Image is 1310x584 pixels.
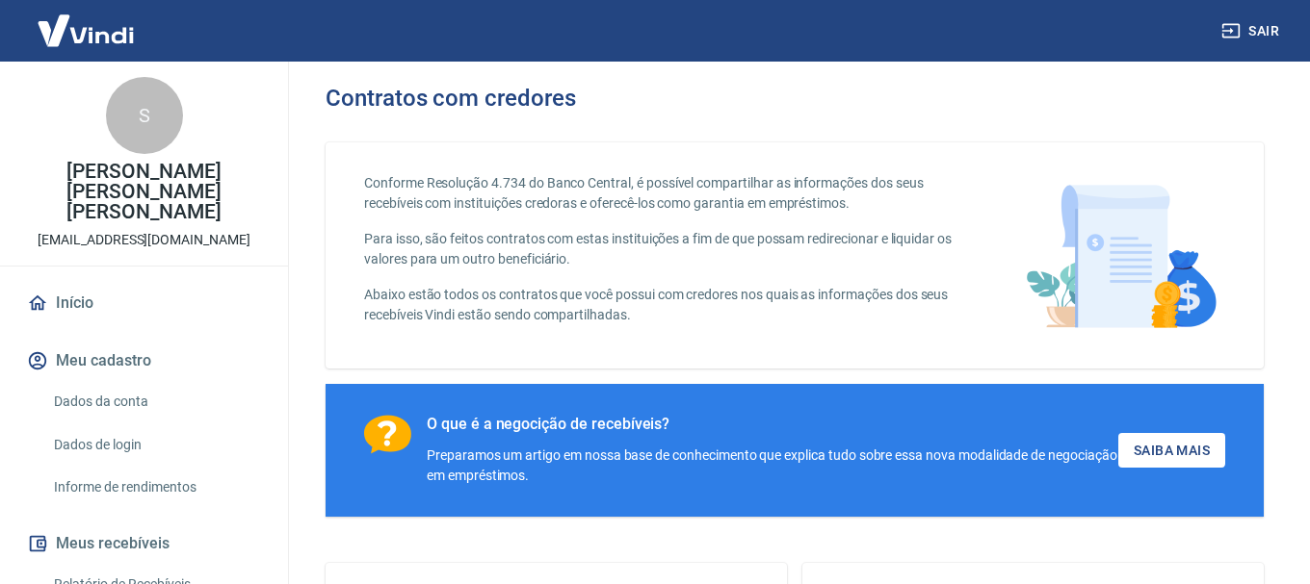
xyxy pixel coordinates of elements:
[326,85,576,112] h3: Contratos com credores
[364,173,967,214] p: Conforme Resolução 4.734 do Banco Central, é possível compartilhar as informações dos seus recebí...
[106,77,183,154] div: S
[23,1,148,60] img: Vindi
[23,522,265,565] button: Meus recebíveis
[46,425,265,465] a: Dados de login
[364,415,411,454] img: Ícone com um ponto de interrogação.
[427,445,1118,486] div: Preparamos um artigo em nossa base de conhecimento que explica tudo sobre essa nova modalidade de...
[364,285,967,325] p: Abaixo estão todos os contratos que você possui com credores nos quais as informações dos seus re...
[46,468,265,507] a: Informe de rendimentos
[23,282,265,324] a: Início
[23,340,265,382] button: Meu cadastro
[364,229,967,269] p: Para isso, são feitos contratos com estas instituições a fim de que possam redirecionar e liquida...
[1118,433,1225,469] a: Saiba Mais
[15,162,273,222] p: [PERSON_NAME] [PERSON_NAME] [PERSON_NAME]
[427,415,1118,434] div: O que é a negocição de recebíveis?
[38,230,250,250] p: [EMAIL_ADDRESS][DOMAIN_NAME]
[46,382,265,421] a: Dados da conta
[1218,13,1287,49] button: Sair
[1016,173,1225,338] img: main-image.9f1869c469d712ad33ce.png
